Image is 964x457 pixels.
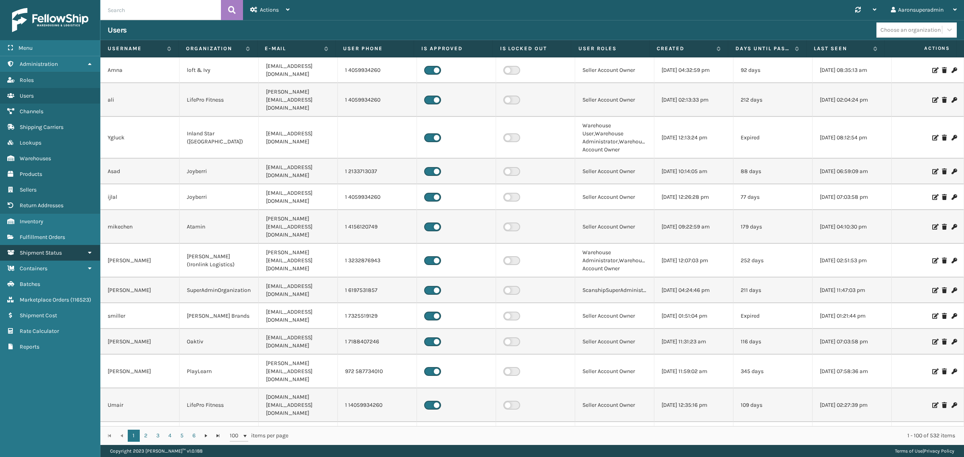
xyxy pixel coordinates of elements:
[338,159,417,184] td: 1 2133713037
[230,430,288,442] span: items per page
[338,57,417,83] td: 1 4059934260
[575,57,654,83] td: Seller Account Owner
[180,57,259,83] td: loft & Ivy
[942,97,947,103] i: Delete
[575,355,654,388] td: Seller Account Owner
[100,117,180,159] td: Ygluck
[180,244,259,277] td: [PERSON_NAME] (Ironlink Logistics)
[100,422,180,448] td: ijlal
[180,388,259,422] td: LifePro Fitness
[942,402,947,408] i: Delete
[654,244,733,277] td: [DATE] 12:07:03 pm
[654,388,733,422] td: [DATE] 12:35:16 pm
[188,430,200,442] a: 6
[100,277,180,303] td: [PERSON_NAME]
[932,402,937,408] i: Edit
[500,45,564,52] label: Is Locked Out
[100,355,180,388] td: [PERSON_NAME]
[338,329,417,355] td: 1 7188407246
[932,224,937,230] i: Edit
[259,117,338,159] td: [EMAIL_ADDRESS][DOMAIN_NAME]
[895,445,954,457] div: |
[654,83,733,117] td: [DATE] 02:13:33 pm
[575,210,654,244] td: Seller Account Owner
[952,97,956,103] i: Change Password
[230,432,242,440] span: 100
[942,135,947,141] i: Delete
[733,422,813,448] td: 77 days
[140,430,152,442] a: 2
[813,355,892,388] td: [DATE] 07:58:36 am
[20,61,58,67] span: Administration
[180,159,259,184] td: Joyberri
[575,329,654,355] td: Seller Account Owner
[259,184,338,210] td: [EMAIL_ADDRESS][DOMAIN_NAME]
[575,244,654,277] td: Warehouse Administrator,Warehouse Account Owner
[735,45,791,52] label: Days until password expires
[259,210,338,244] td: [PERSON_NAME][EMAIL_ADDRESS][DOMAIN_NAME]
[338,388,417,422] td: 1 14059934260
[813,210,892,244] td: [DATE] 04:10:30 pm
[20,249,62,256] span: Shipment Status
[108,25,127,35] h3: Users
[932,169,937,174] i: Edit
[180,210,259,244] td: Atamin
[932,339,937,345] i: Edit
[20,77,34,84] span: Roles
[180,329,259,355] td: Oaktiv
[259,57,338,83] td: [EMAIL_ADDRESS][DOMAIN_NAME]
[733,244,813,277] td: 252 days
[259,83,338,117] td: [PERSON_NAME][EMAIL_ADDRESS][DOMAIN_NAME]
[421,45,485,52] label: Is Approved
[932,194,937,200] i: Edit
[259,329,338,355] td: [EMAIL_ADDRESS][DOMAIN_NAME]
[20,92,34,99] span: Users
[164,430,176,442] a: 4
[300,432,955,440] div: 1 - 100 of 532 items
[212,430,224,442] a: Go to the last page
[180,303,259,329] td: [PERSON_NAME] Brands
[814,45,869,52] label: Last Seen
[203,433,209,439] span: Go to the next page
[259,303,338,329] td: [EMAIL_ADDRESS][DOMAIN_NAME]
[186,45,241,52] label: Organization
[952,288,956,293] i: Change Password
[338,303,417,329] td: 1 7325519129
[654,277,733,303] td: [DATE] 04:24:46 pm
[108,45,163,52] label: Username
[575,117,654,159] td: Warehouse User,Warehouse Administrator,Warehouse Account Owner
[20,186,37,193] span: Sellers
[259,159,338,184] td: [EMAIL_ADDRESS][DOMAIN_NAME]
[932,67,937,73] i: Edit
[932,369,937,374] i: Edit
[924,448,954,454] a: Privacy Policy
[733,388,813,422] td: 109 days
[100,210,180,244] td: mikechen
[100,388,180,422] td: Umair
[100,303,180,329] td: smiller
[813,388,892,422] td: [DATE] 02:27:39 pm
[20,234,65,241] span: Fulfillment Orders
[654,57,733,83] td: [DATE] 04:32:59 pm
[733,57,813,83] td: 92 days
[813,422,892,448] td: [DATE] 07:03:58 pm
[20,202,63,209] span: Return Addresses
[110,445,202,457] p: Copyright 2023 [PERSON_NAME]™ v 1.0.188
[952,339,956,345] i: Change Password
[338,184,417,210] td: 1 4059934260
[952,258,956,263] i: Change Password
[733,329,813,355] td: 116 days
[265,45,320,52] label: E-mail
[942,288,947,293] i: Delete
[259,277,338,303] td: [EMAIL_ADDRESS][DOMAIN_NAME]
[733,210,813,244] td: 179 days
[20,108,43,115] span: Channels
[100,159,180,184] td: Asad
[180,184,259,210] td: Joyberri
[813,277,892,303] td: [DATE] 11:47:03 pm
[932,97,937,103] i: Edit
[733,184,813,210] td: 77 days
[657,45,712,52] label: Created
[338,210,417,244] td: 1 4156120749
[654,329,733,355] td: [DATE] 11:31:23 am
